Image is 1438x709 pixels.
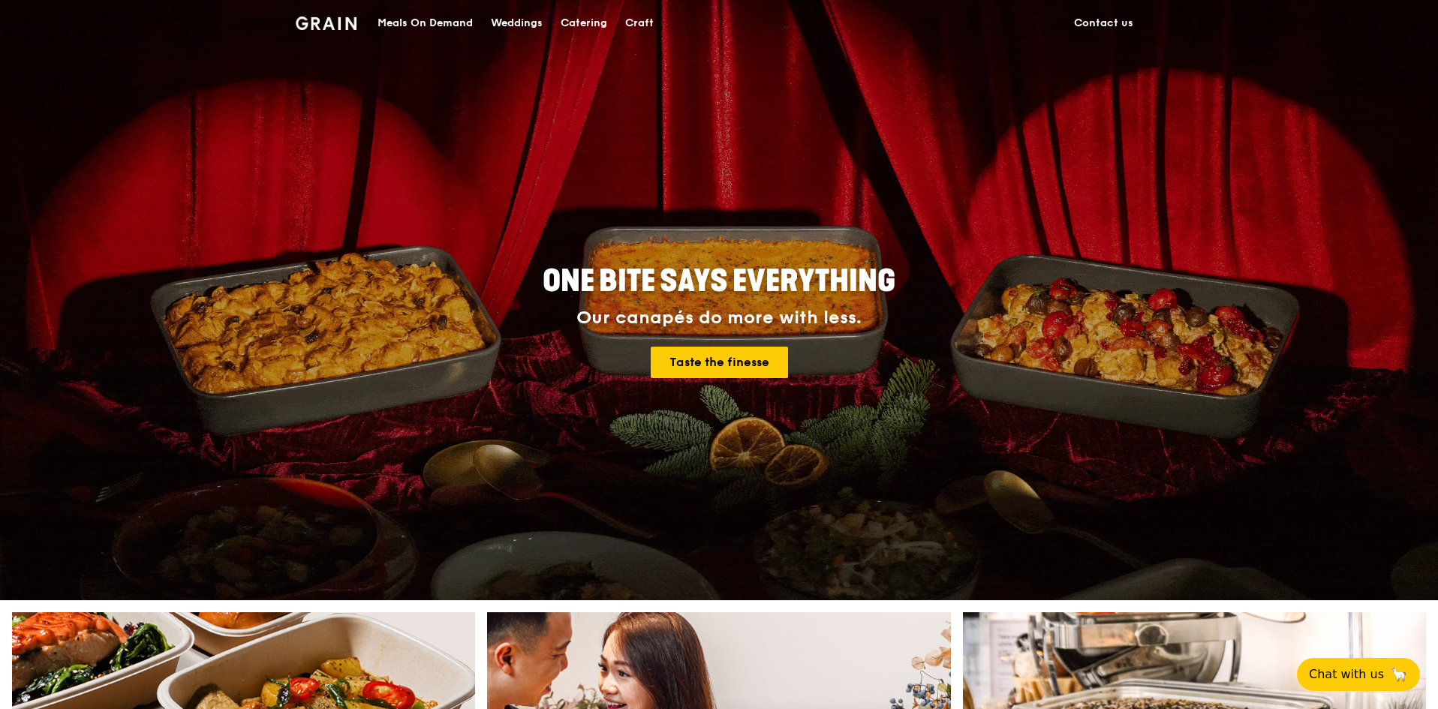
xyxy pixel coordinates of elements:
button: Chat with us🦙 [1297,658,1420,691]
a: Contact us [1065,1,1142,46]
span: ONE BITE SAYS EVERYTHING [543,263,895,299]
div: Craft [625,1,654,46]
div: Meals On Demand [378,1,473,46]
a: Catering [552,1,616,46]
div: Catering [561,1,607,46]
a: Craft [616,1,663,46]
a: Taste the finesse [651,347,788,378]
a: Weddings [482,1,552,46]
div: Our canapés do more with less. [449,308,989,329]
span: Chat with us [1309,665,1384,683]
img: Grain [296,17,356,30]
div: Weddings [491,1,543,46]
span: 🦙 [1390,665,1408,683]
